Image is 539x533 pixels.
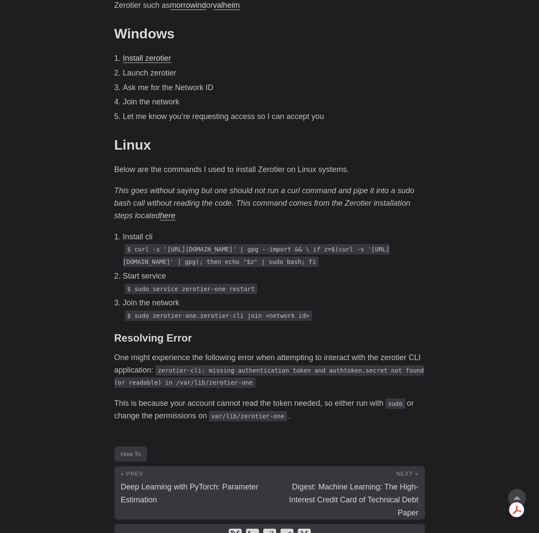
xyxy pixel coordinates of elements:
a: valheim [213,1,240,9]
a: here [160,211,176,220]
em: This goes without saying but one should not run a curl command and pipe it into a sudo bash call ... [114,186,414,220]
h2: Linux [114,137,425,153]
p: One might experience the following error when attempting to interact with the zerotier CLI applic... [114,351,425,389]
span: Digest: Machine Learning: The High-Interest Credit Card of Technical Debt Paper [289,483,419,517]
span: « Prev [121,470,143,477]
code: $ sudo zerotier-one.zerotier-cli join <network id> [125,310,312,321]
h2: Windows [114,25,425,42]
a: Next » Digest: Machine Learning: The High-Interest Credit Card of Technical Debt Paper [270,467,425,519]
a: How To [114,446,147,462]
span: Deep Learning with PyTorch: Parameter Estimation [121,483,258,504]
p: This is because your account cannot read the token needed, so either run with or change the permi... [114,397,425,422]
p: Join the network [123,297,425,309]
li: Join the network [123,96,425,108]
a: morrowind [170,1,206,9]
a: Install zerotier [123,54,171,63]
li: Let me know you’re requesting access so I can accept you [123,110,425,123]
code: zerotier-cli: missing authentication token and authtoken.secret not found (or readable) in /var/l... [114,365,424,388]
li: Ask me for the Network ID [123,82,425,94]
h3: Resolving Error [114,332,425,345]
p: Start service [123,270,425,282]
p: Below are the commands I used to install Zerotier on Linux systems. [114,163,425,176]
code: $ curl -s '[URL][DOMAIN_NAME]' | gpg --import && \ if z=$(curl -s '[URL][DOMAIN_NAME]' | gpg); th... [123,244,390,267]
a: « Prev Deep Learning with PyTorch: Parameter Estimation [115,467,270,519]
a: go to top [508,489,526,507]
p: Install cli [123,231,425,243]
span: Next » [396,470,418,477]
code: $ sudo service zerotier-one restart [125,284,258,294]
li: Launch zerotier [123,67,425,79]
code: sudo [385,398,405,409]
code: var/lib/zerotier-one [209,411,287,421]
